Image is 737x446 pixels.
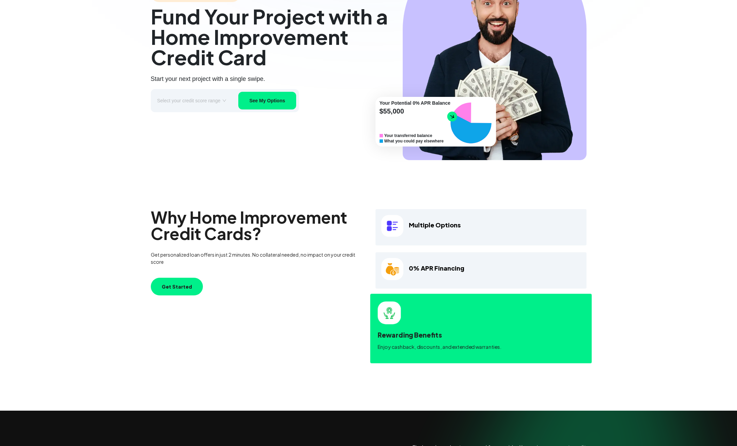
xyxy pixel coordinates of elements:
[447,112,457,122] img: pie-arrow
[381,258,403,280] img: card
[381,215,403,237] img: card
[450,102,492,144] img: pie-chart
[384,133,432,138] span: Your transferred balance
[378,330,584,340] h4: Rewarding Benefits
[381,258,581,280] h4: 0% APR Financing
[238,92,296,109] button: See My Options
[381,215,581,237] h4: Multiple Options
[151,209,362,242] h2: Why Home Improvement Credit Cards?
[378,343,584,350] p: Enjoy cashback, discounts, and extended warranties.
[384,138,444,144] span: What you could pay elsewhere
[151,251,362,265] p: Get personalized loan offers in just 2 minutes. No collateral needed, no impact on your credit score
[151,278,203,295] button: Get Started
[380,100,451,106] span: Your Potential 0% APR Balance
[380,106,451,116] span: $55,000
[151,74,405,84] p: Start your next project with a single swipe.
[378,301,401,324] img: card
[151,6,405,67] h1: Fund Your Project with a Home Improvement Credit Card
